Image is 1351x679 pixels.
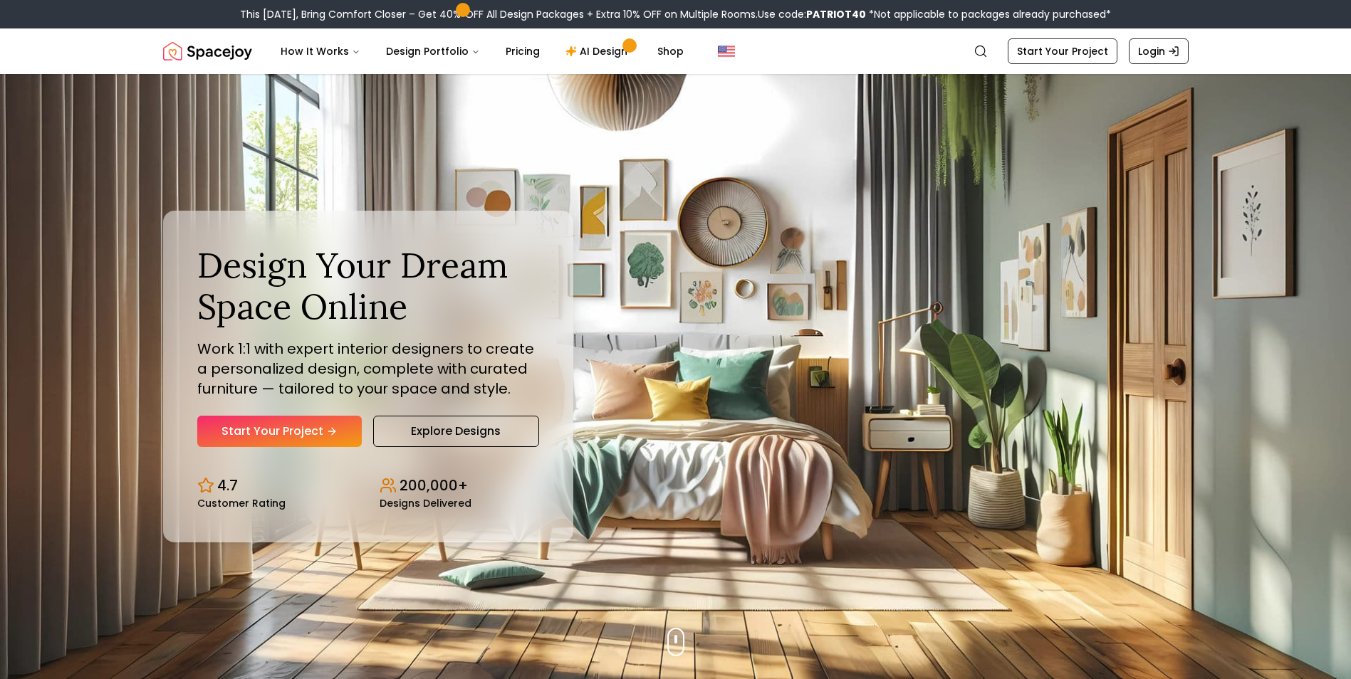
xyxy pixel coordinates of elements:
[163,37,252,65] img: Spacejoy Logo
[806,7,866,21] b: PATRIOT40
[163,28,1189,74] nav: Global
[718,43,735,60] img: United States
[554,37,643,65] a: AI Design
[380,498,471,508] small: Designs Delivered
[1129,38,1189,64] a: Login
[373,416,539,447] a: Explore Designs
[866,7,1111,21] span: *Not applicable to packages already purchased*
[494,37,551,65] a: Pricing
[240,7,1111,21] div: This [DATE], Bring Comfort Closer – Get 40% OFF All Design Packages + Extra 10% OFF on Multiple R...
[197,464,539,508] div: Design stats
[197,498,286,508] small: Customer Rating
[197,245,539,327] h1: Design Your Dream Space Online
[269,37,695,65] nav: Main
[197,416,362,447] a: Start Your Project
[197,339,539,399] p: Work 1:1 with expert interior designers to create a personalized design, complete with curated fu...
[1008,38,1117,64] a: Start Your Project
[400,475,468,495] p: 200,000+
[646,37,695,65] a: Shop
[758,7,866,21] span: Use code:
[217,475,238,495] p: 4.7
[269,37,372,65] button: How It Works
[163,37,252,65] a: Spacejoy
[375,37,491,65] button: Design Portfolio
